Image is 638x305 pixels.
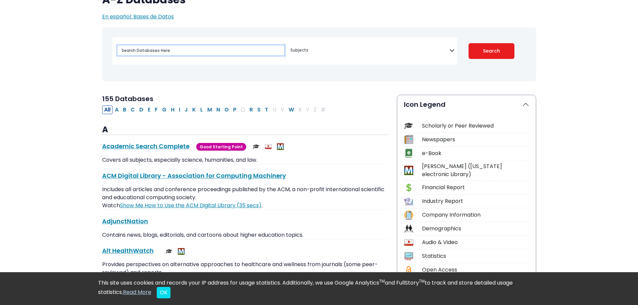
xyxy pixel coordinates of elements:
[287,105,296,114] button: Filter Results W
[222,105,231,114] button: Filter Results O
[422,252,529,260] div: Statistics
[102,105,328,113] div: Alpha-list to filter by first letter of database name
[160,105,168,114] button: Filter Results G
[118,46,284,55] input: Search database by title or keyword
[129,105,137,114] button: Filter Results C
[102,105,113,114] button: All
[120,202,262,209] a: Link opens in new window
[102,27,536,81] nav: Search filters
[166,248,172,255] img: Scholarly or Peer Reviewed
[113,105,121,114] button: Filter Results A
[102,246,154,255] a: Alt HealthWatch
[102,13,174,20] a: En español: Bases de Datos
[397,95,536,114] button: Icon Legend
[404,197,413,206] img: Icon Industry Report
[177,105,182,114] button: Filter Results I
[404,211,413,220] img: Icon Company Information
[121,105,128,114] button: Filter Results B
[153,105,160,114] button: Filter Results F
[422,149,529,157] div: e-Book
[404,166,413,175] img: Icon MeL (Michigan electronic Library)
[198,105,205,114] button: Filter Results L
[404,238,413,247] img: Icon Audio & Video
[290,48,449,54] textarea: Search
[422,162,529,178] div: [PERSON_NAME] ([US_STATE] electronic Library)
[422,136,529,144] div: Newspapers
[419,278,425,284] sup: TM
[205,105,214,114] button: Filter Results M
[404,149,413,158] img: Icon e-Book
[247,105,255,114] button: Filter Results R
[404,224,413,233] img: Icon Demographics
[102,171,286,180] a: ACM Digital Library - Association for Computing Machinery
[277,143,284,150] img: MeL (Michigan electronic Library)
[178,248,185,255] img: MeL (Michigan electronic Library)
[422,266,529,274] div: Open Access
[404,252,413,261] img: Icon Statistics
[422,183,529,192] div: Financial Report
[183,105,190,114] button: Filter Results J
[253,143,260,150] img: Scholarly or Peer Reviewed
[422,122,529,130] div: Scholarly or Peer Reviewed
[422,225,529,233] div: Demographics
[190,105,198,114] button: Filter Results K
[231,105,238,114] button: Filter Results P
[263,105,270,114] button: Filter Results T
[422,197,529,205] div: Industry Report
[214,105,222,114] button: Filter Results N
[146,105,152,114] button: Filter Results E
[98,279,540,298] div: This site uses cookies and records your IP address for usage statistics. Additionally, we use Goo...
[469,43,514,59] button: Submit for Search Results
[102,260,389,277] p: Provides perspectives on alternative approaches to healthcare and wellness from journals (some pe...
[255,105,263,114] button: Filter Results S
[404,183,413,192] img: Icon Financial Report
[102,94,153,103] span: 155 Databases
[137,105,145,114] button: Filter Results D
[102,231,389,239] p: Contains news, blogs, editorials, and cartoons about higher education topics.
[379,278,385,284] sup: TM
[157,287,170,298] button: Close
[422,211,529,219] div: Company Information
[102,156,389,164] p: Covers all subjects, especially science, humanities, and law.
[102,185,389,210] p: Includes all articles and conference proceedings published by the ACM, a non-profit international...
[405,265,413,275] img: Icon Open Access
[169,105,176,114] button: Filter Results H
[422,238,529,246] div: Audio & Video
[404,135,413,144] img: Icon Newspapers
[265,143,272,150] img: Audio & Video
[102,217,148,225] a: AdjunctNation
[404,121,413,130] img: Icon Scholarly or Peer Reviewed
[196,143,246,151] span: Good Starting Point
[102,142,190,150] a: Academic Search Complete
[102,125,389,135] h3: A
[123,288,151,296] a: Read More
